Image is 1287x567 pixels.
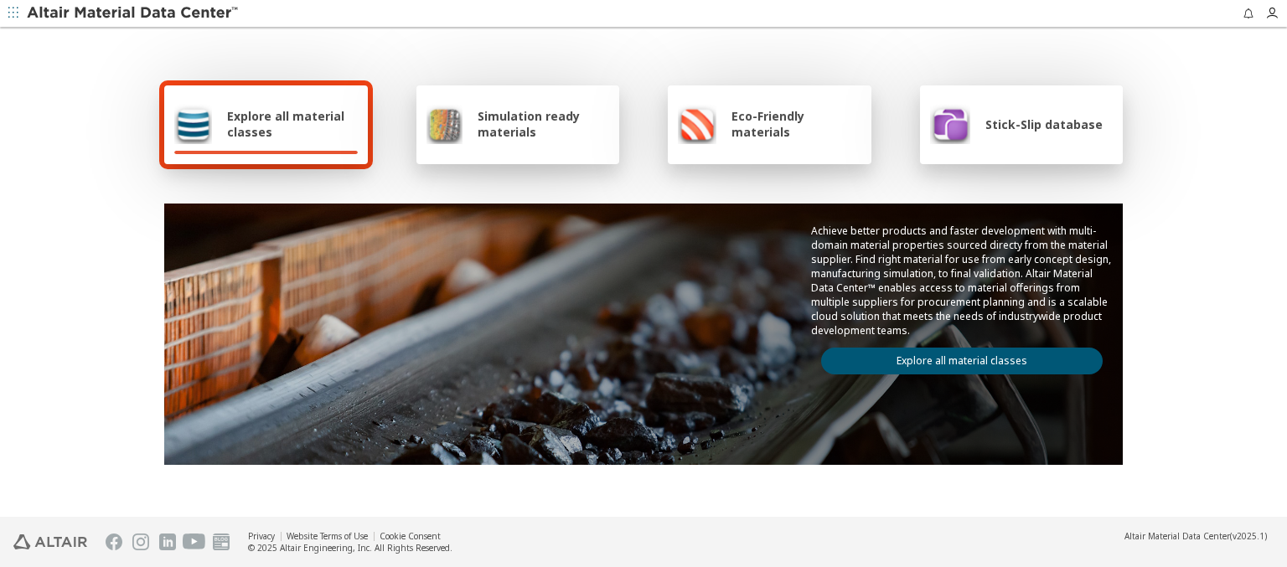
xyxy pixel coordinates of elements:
[287,530,368,542] a: Website Terms of Use
[731,108,861,140] span: Eco-Friendly materials
[248,542,452,554] div: © 2025 Altair Engineering, Inc. All Rights Reserved.
[13,534,87,549] img: Altair Engineering
[1124,530,1267,542] div: (v2025.1)
[811,224,1113,338] p: Achieve better products and faster development with multi-domain material properties sourced dire...
[478,108,609,140] span: Simulation ready materials
[174,104,212,144] img: Explore all material classes
[227,108,358,140] span: Explore all material classes
[985,116,1103,132] span: Stick-Slip database
[821,348,1103,374] a: Explore all material classes
[426,104,463,144] img: Simulation ready materials
[27,5,240,22] img: Altair Material Data Center
[930,104,970,144] img: Stick-Slip database
[678,104,716,144] img: Eco-Friendly materials
[248,530,275,542] a: Privacy
[380,530,441,542] a: Cookie Consent
[1124,530,1230,542] span: Altair Material Data Center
